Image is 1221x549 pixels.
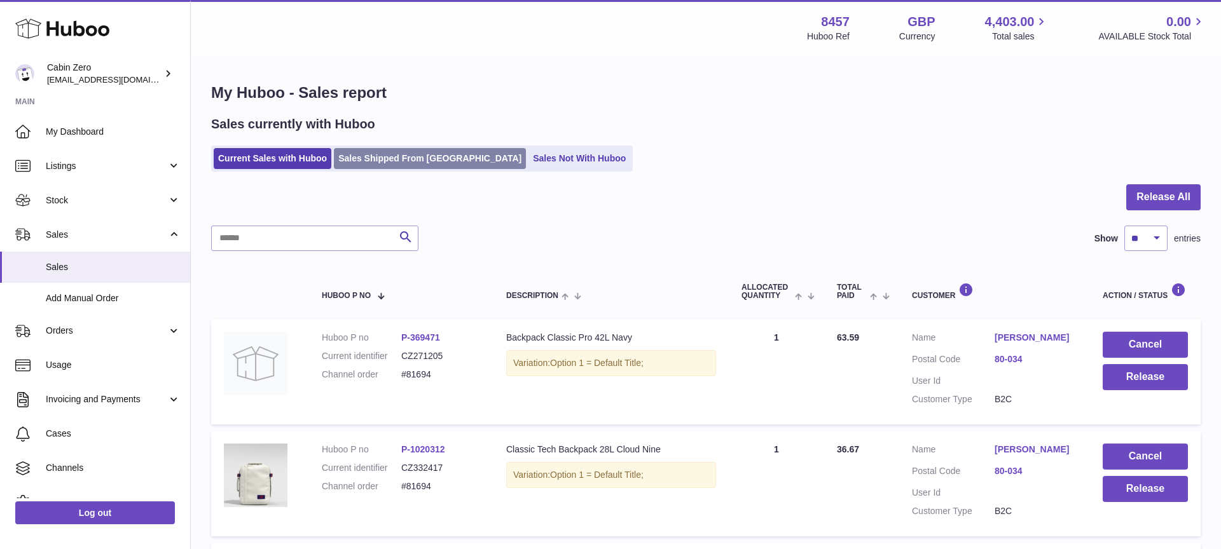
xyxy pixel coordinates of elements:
[837,283,867,300] span: Total paid
[15,64,34,83] img: huboo@cabinzero.com
[322,462,401,474] dt: Current identifier
[912,332,995,347] dt: Name
[506,350,716,376] div: Variation:
[46,325,167,337] span: Orders
[46,393,167,405] span: Invoicing and Payments
[15,501,175,524] a: Log out
[912,487,995,499] dt: User Id
[1103,332,1188,358] button: Cancel
[729,431,824,536] td: 1
[1126,184,1201,210] button: Release All
[1174,233,1201,245] span: entries
[224,332,287,395] img: no-photo.jpg
[1098,13,1206,43] a: 0.00 AVAILABLE Stock Total
[46,261,181,273] span: Sales
[506,292,558,300] span: Description
[322,350,401,362] dt: Current identifier
[47,62,162,86] div: Cabin Zero
[506,444,716,456] div: Classic Tech Backpack 28L Cloud Nine
[322,292,371,300] span: Huboo P no
[995,444,1077,456] a: [PERSON_NAME]
[995,505,1077,517] dd: B2C
[807,30,850,43] div: Huboo Ref
[224,444,287,507] img: CLASSIC-TECH-2024-CLOUD-NINE-FRONT.jpg
[1094,233,1118,245] label: Show
[912,505,995,517] dt: Customer Type
[995,353,1077,365] a: 80-034
[985,13,1035,30] span: 4,403.00
[837,444,859,454] span: 36.67
[322,480,401,492] dt: Channel order
[837,332,859,342] span: 63.59
[46,292,181,304] span: Add Manual Order
[550,470,644,480] span: Option 1 = Default Title;
[995,332,1077,344] a: [PERSON_NAME]
[985,13,1049,43] a: 4,403.00 Total sales
[1166,13,1191,30] span: 0.00
[46,160,167,172] span: Listings
[401,444,445,454] a: P-1020312
[46,126,181,138] span: My Dashboard
[401,369,481,381] dd: #81694
[46,229,167,241] span: Sales
[211,83,1201,103] h1: My Huboo - Sales report
[912,393,995,405] dt: Customer Type
[401,332,440,342] a: P-369471
[995,465,1077,477] a: 80-034
[729,319,824,424] td: 1
[899,30,935,43] div: Currency
[912,444,995,459] dt: Name
[995,393,1077,405] dd: B2C
[1098,30,1206,43] span: AVAILABLE Stock Total
[1103,444,1188,470] button: Cancel
[992,30,1049,43] span: Total sales
[46,496,181,508] span: Settings
[912,465,995,480] dt: Postal Code
[1103,476,1188,502] button: Release
[401,480,481,492] dd: #81694
[821,13,850,30] strong: 8457
[334,148,526,169] a: Sales Shipped From [GEOGRAPHIC_DATA]
[1103,364,1188,390] button: Release
[211,116,375,133] h2: Sales currently with Huboo
[506,462,716,488] div: Variation:
[912,353,995,369] dt: Postal Code
[401,462,481,474] dd: CZ332417
[742,283,792,300] span: ALLOCATED Quantity
[528,148,630,169] a: Sales Not With Huboo
[322,369,401,381] dt: Channel order
[46,428,181,440] span: Cases
[46,359,181,371] span: Usage
[912,375,995,387] dt: User Id
[506,332,716,344] div: Backpack Classic Pro 42L Navy
[912,283,1077,300] div: Customer
[907,13,935,30] strong: GBP
[47,74,187,85] span: [EMAIL_ADDRESS][DOMAIN_NAME]
[46,462,181,474] span: Channels
[214,148,331,169] a: Current Sales with Huboo
[322,332,401,344] dt: Huboo P no
[46,194,167,207] span: Stock
[401,350,481,362] dd: CZ271205
[1103,283,1188,300] div: Action / Status
[550,358,644,368] span: Option 1 = Default Title;
[322,444,401,456] dt: Huboo P no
